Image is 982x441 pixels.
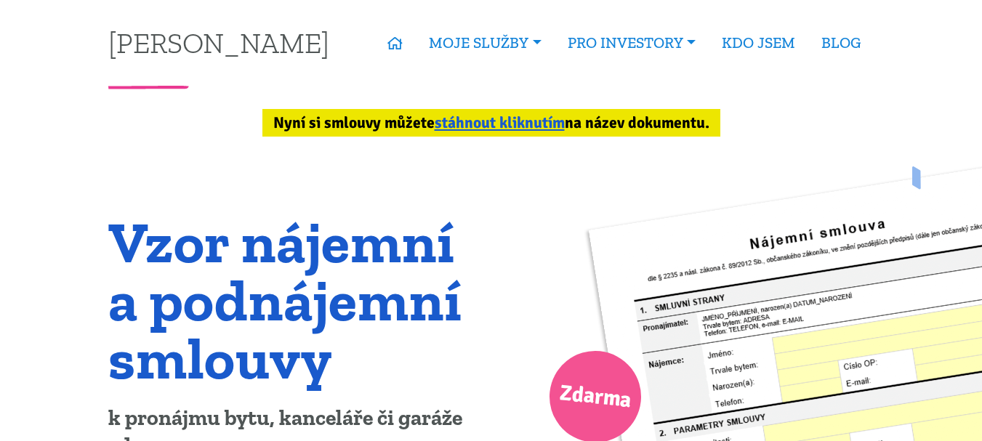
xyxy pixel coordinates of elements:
span: Zdarma [558,374,633,420]
a: KDO JSEM [709,26,808,60]
a: MOJE SLUŽBY [416,26,554,60]
a: BLOG [808,26,874,60]
div: Nyní si smlouvy můžete na název dokumentu. [262,109,720,137]
a: PRO INVESTORY [555,26,709,60]
a: stáhnout kliknutím [435,113,565,132]
h1: Vzor nájemní a podnájemní smlouvy [108,213,481,387]
a: [PERSON_NAME] [108,28,329,57]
